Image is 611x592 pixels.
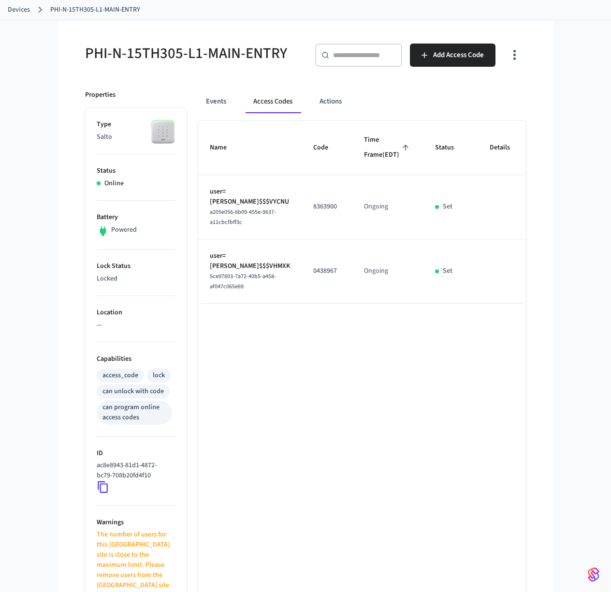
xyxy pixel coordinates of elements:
p: user=[PERSON_NAME]$$$VHMXK [210,251,290,271]
p: Type [97,119,175,130]
a: PHI-N-15TH305-L1-MAIN-ENTRY [50,5,140,15]
p: Location [97,308,175,318]
table: sticky table [198,121,607,304]
p: Salto [97,132,175,142]
p: Properties [85,90,116,100]
span: Status [435,140,466,155]
p: Lock Status [97,261,175,271]
button: Access Codes [246,90,300,113]
div: can unlock with code [102,386,164,397]
td: Ongoing [352,239,423,304]
button: Events [198,90,234,113]
span: 5ce97603-7a72-40b5-a458-af047c065e69 [210,272,276,291]
p: — [97,320,175,330]
div: can program online access codes [102,402,166,423]
p: Capabilities [97,354,175,364]
div: access_code [102,370,138,381]
p: ID [97,448,175,459]
img: salto_wallreader_pin [151,119,175,144]
p: Online [104,178,124,189]
td: Ongoing [352,175,423,239]
p: 0438967 [313,266,341,276]
div: ant example [198,90,526,113]
button: Actions [312,90,349,113]
span: Code [313,140,341,155]
p: user=[PERSON_NAME]$$$VYCNU [210,187,290,207]
span: Add Access Code [433,49,484,61]
p: Locked [97,274,175,284]
p: Powered [111,225,137,235]
img: SeamLogoGradient.69752ec5.svg [588,567,599,582]
p: ac8e8943-81d1-4872-bc79-708b20fd4f10 [97,460,171,481]
h5: PHI-N-15TH305-L1-MAIN-ENTRY [85,44,300,63]
button: Add Access Code [410,44,495,67]
p: 8363900 [313,202,341,212]
span: Time Frame(EDT) [364,133,412,163]
p: Set [443,202,452,212]
div: lock [153,370,165,381]
p: Warnings [97,518,175,528]
p: Status [97,166,175,176]
a: Devices [8,5,30,15]
p: Set [443,266,452,276]
span: Details [490,140,523,155]
p: Battery [97,212,175,222]
span: Name [210,140,239,155]
span: a205e056-6b09-455e-9637-a11cbcfbff3c [210,208,276,226]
